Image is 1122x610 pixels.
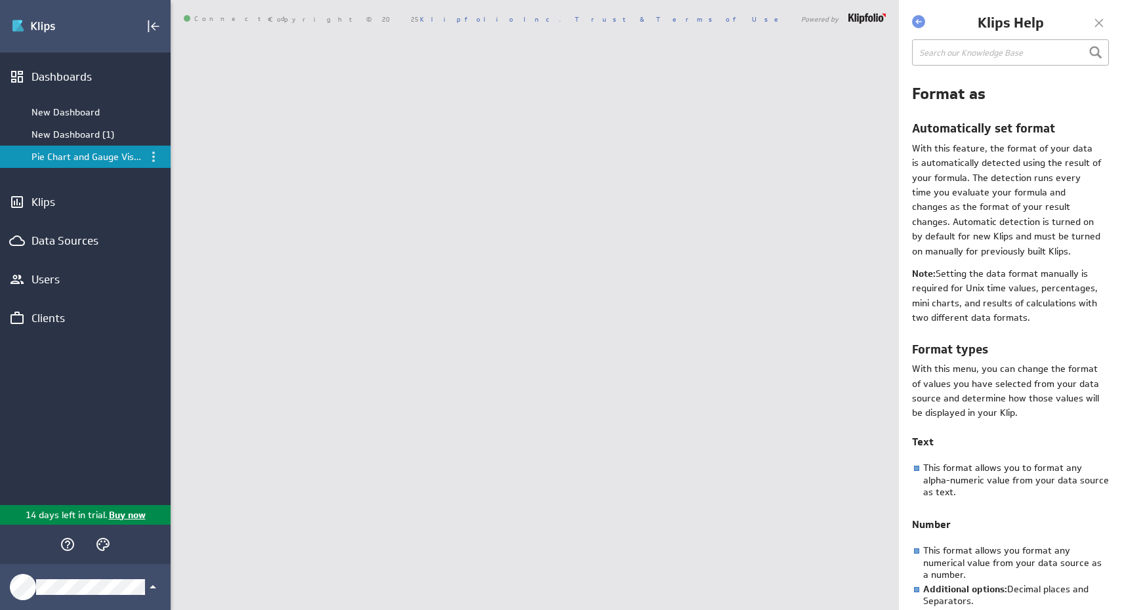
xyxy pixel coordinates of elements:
p: Buy now [108,508,146,522]
p: Setting the data format manually is required for Unix time values, percentages, mini charts, and ... [912,266,1101,325]
div: Menu [146,149,161,165]
div: New Dashboard (1) [31,129,141,140]
a: Trust & Terms of Use [575,14,787,24]
input: Search our Knowledge Base [912,39,1109,66]
strong: Note: [912,268,936,279]
div: Clients [31,311,139,325]
strong: Additional options: [923,583,1007,595]
li: This format allows you to format any alpha-numeric value from your data source as text. [912,462,1109,498]
img: Klipfolio klips logo [11,16,103,37]
span: Connected: ID: dpnc-21 Online: true [184,15,293,23]
div: Dashboards [31,70,139,84]
div: New Dashboard [31,106,141,118]
h2: Automatically set format [912,121,1109,137]
h3: Text [912,428,1109,456]
div: Klips [31,195,139,209]
h1: Klips Help [928,13,1092,33]
div: Dashboard menu [146,149,161,165]
svg: Themes [95,537,111,552]
h3: Number [912,511,1109,539]
a: Klipfolio Inc. [420,14,561,24]
p: With this feature, the format of your data is automatically detected using the result of your for... [912,141,1101,258]
div: Themes [92,533,114,556]
span: Copyright © 2025 [269,16,561,22]
div: Data Sources [31,234,139,248]
img: logo-footer.png [848,13,886,24]
div: Pie Chart and Gauge Visualizations [31,151,141,163]
div: Help [56,533,79,556]
div: Users [31,272,139,287]
h2: Format types [912,342,1109,358]
li: This format allows you format any numerical value from your data source as a number. [912,544,1109,580]
div: Menu [144,148,163,166]
div: Collapse [142,15,165,37]
p: 14 days left in trial. [26,508,108,522]
li: Decimal places and Separators. [912,583,1109,607]
span: Powered by [801,16,839,22]
p: With this menu, you can change the format of values you have selected from your data source and d... [912,361,1101,420]
div: Go to Dashboards [11,16,103,37]
h1: Format as [912,83,1109,104]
